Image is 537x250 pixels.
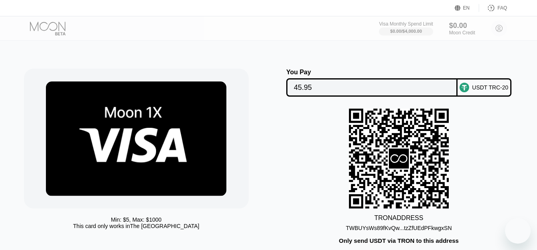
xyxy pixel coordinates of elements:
[505,218,531,244] iframe: Button to launch messaging window
[277,69,521,97] div: You PayUSDT TRC-20
[390,29,422,34] div: $0.00 / $4,000.00
[463,5,470,11] div: EN
[479,4,507,12] div: FAQ
[111,216,162,223] div: Min: $ 5 , Max: $ 1000
[472,84,509,91] div: USDT TRC-20
[286,69,458,76] div: You Pay
[455,4,479,12] div: EN
[346,225,452,231] div: TWBUYsWs89fKvQw...tzZfUEdPFkwgxSN
[73,223,199,229] div: This card only works in The [GEOGRAPHIC_DATA]
[379,21,433,36] div: Visa Monthly Spend Limit$0.00/$4,000.00
[497,5,507,11] div: FAQ
[339,237,459,244] div: Only send USDT via TRON to this address
[375,214,424,222] div: TRON ADDRESS
[379,21,433,27] div: Visa Monthly Spend Limit
[346,222,452,231] div: TWBUYsWs89fKvQw...tzZfUEdPFkwgxSN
